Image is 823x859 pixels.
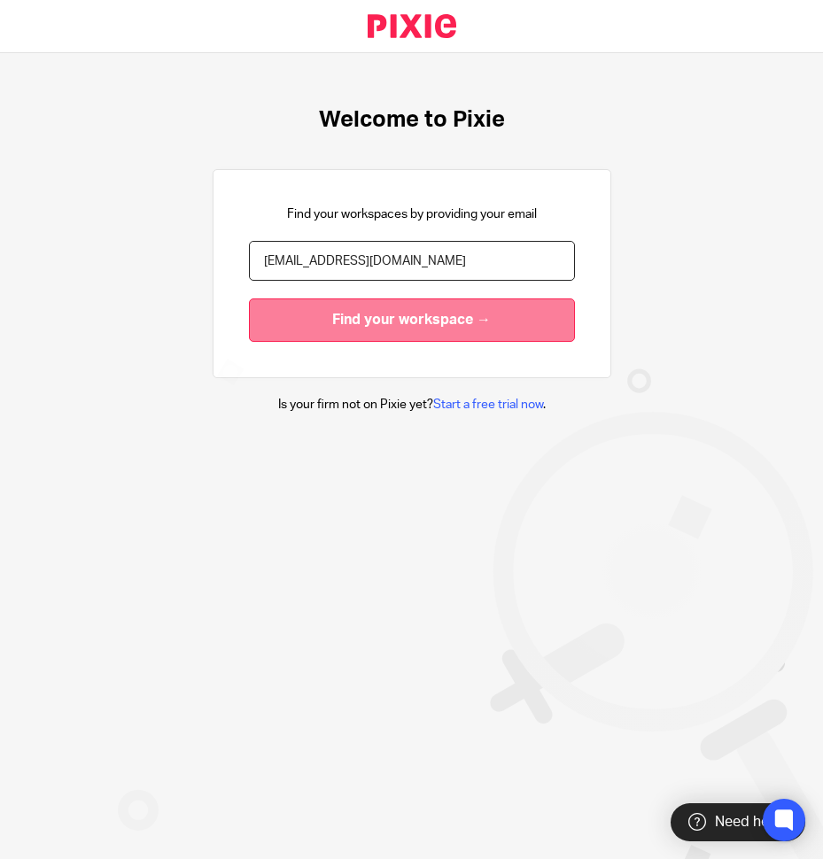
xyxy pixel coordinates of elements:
p: Find your workspaces by providing your email [287,205,537,223]
input: name@example.com [249,241,575,281]
div: Need help? [671,803,805,841]
input: Find your workspace → [249,298,575,342]
h1: Welcome to Pixie [319,106,505,134]
a: Start a free trial now [433,399,543,411]
p: Is your firm not on Pixie yet? . [278,396,546,414]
